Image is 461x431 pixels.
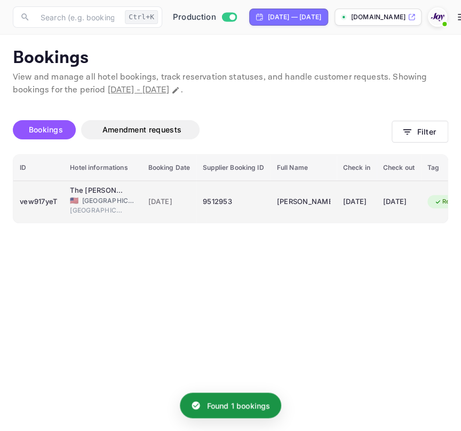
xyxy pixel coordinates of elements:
div: The Porter Portland, Curio Collection by Hilton [70,185,123,196]
th: Booking Date [142,155,197,181]
th: Full Name [271,155,337,181]
div: [DATE] — [DATE] [268,12,321,22]
div: [DATE] [383,193,415,210]
th: ID [13,155,63,181]
div: Ctrl+K [125,10,158,24]
div: vew917yeT [20,193,57,210]
p: Bookings [13,48,448,69]
th: Hotel informations [63,155,141,181]
div: 9512953 [203,193,264,210]
img: With Joy [429,9,446,26]
span: United States of America [70,197,78,204]
div: Switch to Sandbox mode [169,11,241,23]
span: Amendment requests [102,125,181,134]
div: [DATE] [343,193,370,210]
span: [GEOGRAPHIC_DATA] [82,196,136,206]
span: [DATE] - [DATE] [108,84,169,96]
button: Change date range [170,85,181,96]
button: Filter [392,121,448,143]
th: Check out [377,155,421,181]
p: Found 1 bookings [207,400,270,411]
span: Bookings [29,125,63,134]
span: [GEOGRAPHIC_DATA] [70,206,123,215]
p: View and manage all hotel bookings, track reservation statuses, and handle customer requests. Sho... [13,71,448,97]
th: Check in [337,155,377,181]
p: [DOMAIN_NAME] [351,12,406,22]
div: account-settings tabs [13,120,392,139]
span: Production [173,11,216,23]
th: Supplier Booking ID [196,155,270,181]
div: Brianna Myers [277,193,330,210]
span: [DATE] [148,196,190,208]
input: Search (e.g. bookings, documentation) [34,6,121,28]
